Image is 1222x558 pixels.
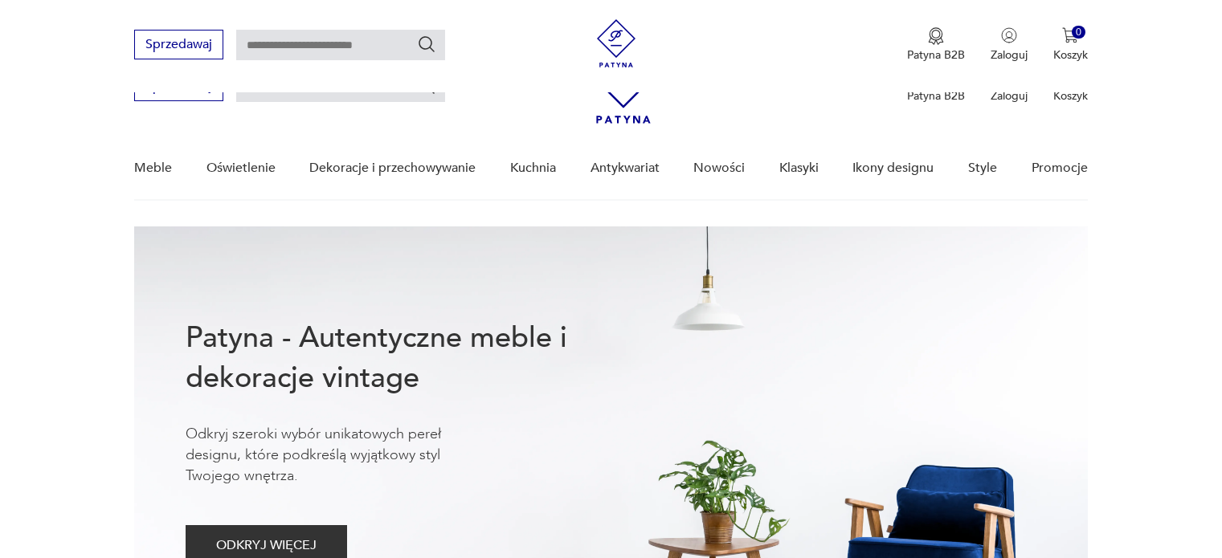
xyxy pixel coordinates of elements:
[991,47,1028,63] p: Zaloguj
[592,19,640,67] img: Patyna - sklep z meblami i dekoracjami vintage
[309,137,476,199] a: Dekoracje i przechowywanie
[991,27,1028,63] button: Zaloguj
[991,88,1028,104] p: Zaloguj
[852,137,934,199] a: Ikony designu
[907,88,965,104] p: Patyna B2B
[907,27,965,63] a: Ikona medaluPatyna B2B
[134,137,172,199] a: Meble
[134,82,223,93] a: Sprzedawaj
[693,137,745,199] a: Nowości
[510,137,556,199] a: Kuchnia
[186,541,347,552] a: ODKRYJ WIĘCEJ
[1072,26,1085,39] div: 0
[1032,137,1088,199] a: Promocje
[417,35,436,54] button: Szukaj
[206,137,276,199] a: Oświetlenie
[907,27,965,63] button: Patyna B2B
[134,40,223,51] a: Sprzedawaj
[779,137,819,199] a: Klasyki
[134,30,223,59] button: Sprzedawaj
[1053,88,1088,104] p: Koszyk
[1053,47,1088,63] p: Koszyk
[928,27,944,45] img: Ikona medalu
[186,424,491,487] p: Odkryj szeroki wybór unikatowych pereł designu, które podkreślą wyjątkowy styl Twojego wnętrza.
[968,137,997,199] a: Style
[1001,27,1017,43] img: Ikonka użytkownika
[1062,27,1078,43] img: Ikona koszyka
[1053,27,1088,63] button: 0Koszyk
[907,47,965,63] p: Patyna B2B
[186,318,619,398] h1: Patyna - Autentyczne meble i dekoracje vintage
[591,137,660,199] a: Antykwariat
